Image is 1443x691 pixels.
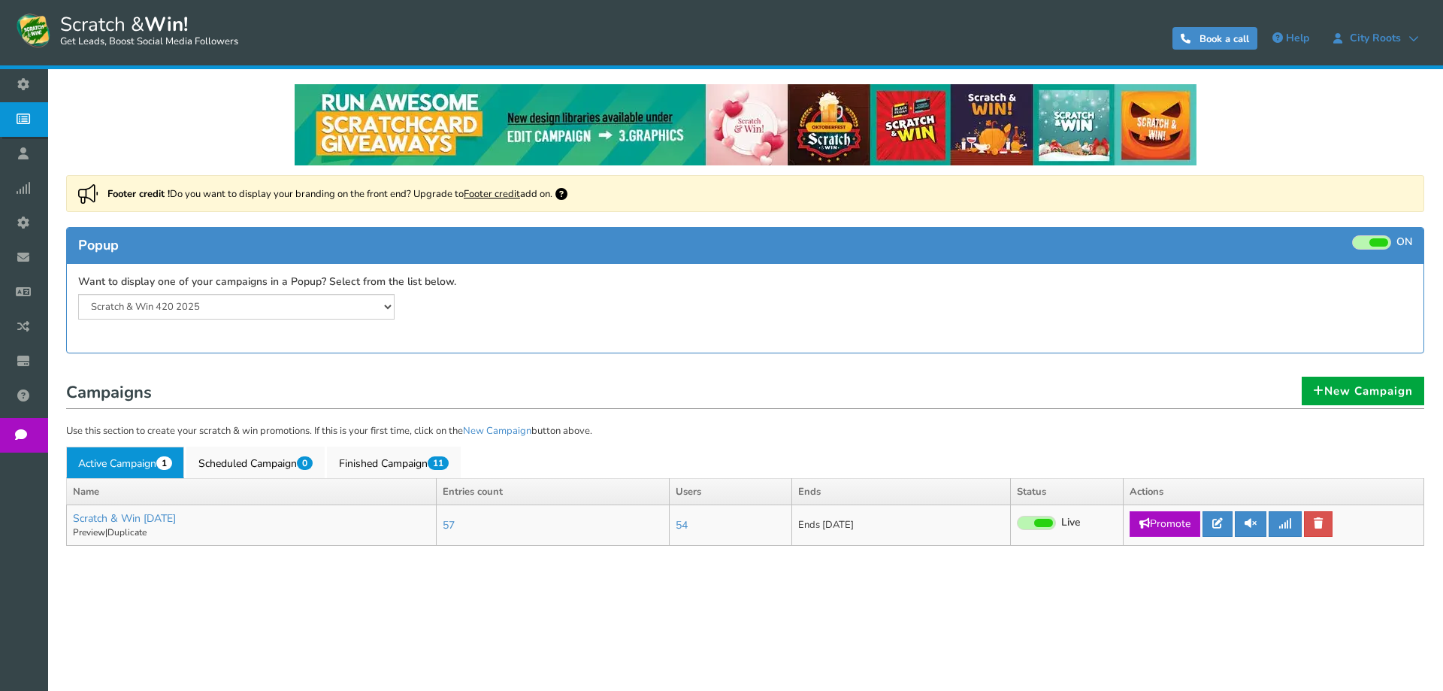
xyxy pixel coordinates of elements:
th: Users [670,478,792,505]
a: Scratch & Win [DATE] [73,511,176,526]
a: New Campaign [1302,377,1424,405]
a: Active Campaign [66,447,184,478]
a: New Campaign [463,424,531,438]
a: Finished Campaign [327,447,461,478]
label: Want to display one of your campaigns in a Popup? Select from the list below. [78,275,456,289]
th: Status [1011,478,1124,505]
span: 11 [428,456,449,470]
img: festival-poster-2020.webp [295,84,1196,165]
th: Name [67,478,437,505]
a: Scheduled Campaign [186,447,325,478]
a: Scratch &Win! Get Leads, Boost Social Media Followers [15,11,238,49]
strong: Win! [144,11,188,38]
strong: Footer credit ! [107,187,170,201]
img: Scratch and Win [15,11,53,49]
a: Promote [1130,511,1200,537]
span: 1 [156,456,172,470]
th: Ends [792,478,1011,505]
th: Actions [1124,478,1424,505]
small: Get Leads, Boost Social Media Followers [60,36,238,48]
span: Help [1286,31,1309,45]
a: 54 [676,518,688,532]
span: Live [1061,516,1081,530]
span: 0 [297,456,313,470]
a: Preview [73,526,105,538]
span: City Roots [1342,32,1408,44]
a: Book a call [1172,27,1257,50]
span: Book a call [1199,32,1249,46]
p: Use this section to create your scratch & win promotions. If this is your first time, click on th... [66,424,1424,439]
a: Duplicate [107,526,147,538]
a: Footer credit [464,187,520,201]
td: Ends [DATE] [792,505,1011,546]
span: Popup [78,236,119,254]
span: ON [1396,235,1412,250]
h1: Campaigns [66,379,1424,409]
a: 57 [443,518,455,532]
a: Help [1265,26,1317,50]
div: Do you want to display your branding on the front end? Upgrade to add on. [66,175,1424,212]
th: Entries count [437,478,670,505]
span: Scratch & [53,11,238,49]
p: | [73,526,430,539]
